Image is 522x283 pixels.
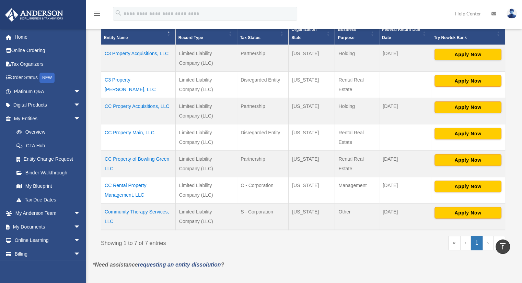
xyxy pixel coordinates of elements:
[101,236,298,248] div: Showing 1 to 7 of 7 entries
[434,154,501,166] button: Apply Now
[335,124,379,150] td: Rental Real Estate
[379,45,431,72] td: [DATE]
[237,150,289,177] td: Partnership
[10,193,88,207] a: Tax Due Dates
[74,247,88,261] span: arrow_drop_down
[74,207,88,221] span: arrow_drop_down
[289,71,335,98] td: [US_STATE]
[10,125,84,139] a: Overview
[5,98,91,112] a: Digital Productsarrow_drop_down
[175,71,237,98] td: Limited Liability Company (LLC)
[431,22,505,45] th: Try Newtek Bank : Activate to sort
[471,236,483,250] a: 1
[101,98,176,124] td: CC Property Acquisitions, LLC
[10,139,88,152] a: CTA Hub
[289,150,335,177] td: [US_STATE]
[175,98,237,124] td: Limited Liability Company (LLC)
[434,128,501,139] button: Apply Now
[10,166,88,180] a: Binder Walkthrough
[237,177,289,203] td: C - Corporation
[175,150,237,177] td: Limited Liability Company (LLC)
[175,177,237,203] td: Limited Liability Company (LLC)
[434,34,495,42] div: Try Newtek Bank
[10,180,88,193] a: My Blueprint
[74,220,88,234] span: arrow_drop_down
[289,22,335,45] th: Organization State: Activate to sort
[5,247,91,261] a: Billingarrow_drop_down
[379,98,431,124] td: [DATE]
[5,220,91,234] a: My Documentsarrow_drop_down
[5,85,91,98] a: Platinum Q&Aarrow_drop_down
[289,45,335,72] td: [US_STATE]
[338,27,356,40] span: Business Purpose
[237,203,289,230] td: S - Corporation
[448,236,460,250] a: First
[483,236,493,250] a: Next
[335,150,379,177] td: Rental Real Estate
[434,49,501,60] button: Apply Now
[379,203,431,230] td: [DATE]
[101,177,176,203] td: CC Rental Property Management, LLC
[289,203,335,230] td: [US_STATE]
[499,242,507,250] i: vertical_align_top
[240,35,260,40] span: Tax Status
[5,57,91,71] a: Tax Organizers
[175,22,237,45] th: Record Type: Activate to sort
[101,124,176,150] td: CC Property Main, LLC
[5,30,91,44] a: Home
[507,9,517,19] img: User Pic
[291,27,316,40] span: Organization State
[237,22,289,45] th: Tax Status: Activate to sort
[379,177,431,203] td: [DATE]
[104,35,128,40] span: Entity Name
[93,10,101,18] i: menu
[74,112,88,126] span: arrow_drop_down
[175,124,237,150] td: Limited Liability Company (LLC)
[101,22,176,45] th: Entity Name: Activate to invert sorting
[434,101,501,113] button: Apply Now
[93,262,224,268] em: *Need assistance ?
[5,207,91,220] a: My Anderson Teamarrow_drop_down
[460,236,471,250] a: Previous
[101,45,176,72] td: C3 Property Acquisitions, LLC
[5,112,88,125] a: My Entitiesarrow_drop_down
[434,207,501,219] button: Apply Now
[335,98,379,124] td: Holding
[74,85,88,99] span: arrow_drop_down
[382,27,420,40] span: Federal Return Due Date
[237,71,289,98] td: Disregarded Entity
[101,203,176,230] td: Community Therapy Services, LLC
[175,203,237,230] td: Limited Liability Company (LLC)
[335,71,379,98] td: Rental Real Estate
[115,9,122,17] i: search
[237,45,289,72] td: Partnership
[335,22,379,45] th: Business Purpose: Activate to sort
[434,75,501,87] button: Apply Now
[5,234,91,247] a: Online Learningarrow_drop_down
[101,150,176,177] td: CC Property of Bowling Green LLC
[178,35,203,40] span: Record Type
[101,71,176,98] td: C3 Property [PERSON_NAME], LLC
[493,236,505,250] a: Last
[93,12,101,18] a: menu
[39,73,55,83] div: NEW
[335,203,379,230] td: Other
[289,124,335,150] td: [US_STATE]
[496,239,510,254] a: vertical_align_top
[237,124,289,150] td: Disregarded Entity
[138,262,221,268] a: requesting an entity dissolution
[10,152,88,166] a: Entity Change Request
[74,98,88,112] span: arrow_drop_down
[5,44,91,58] a: Online Ordering
[237,98,289,124] td: Partnership
[289,177,335,203] td: [US_STATE]
[3,8,65,22] img: Anderson Advisors Platinum Portal
[175,45,237,72] td: Limited Liability Company (LLC)
[379,22,431,45] th: Federal Return Due Date: Activate to sort
[74,234,88,248] span: arrow_drop_down
[289,98,335,124] td: [US_STATE]
[5,71,91,85] a: Order StatusNEW
[335,177,379,203] td: Management
[434,181,501,192] button: Apply Now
